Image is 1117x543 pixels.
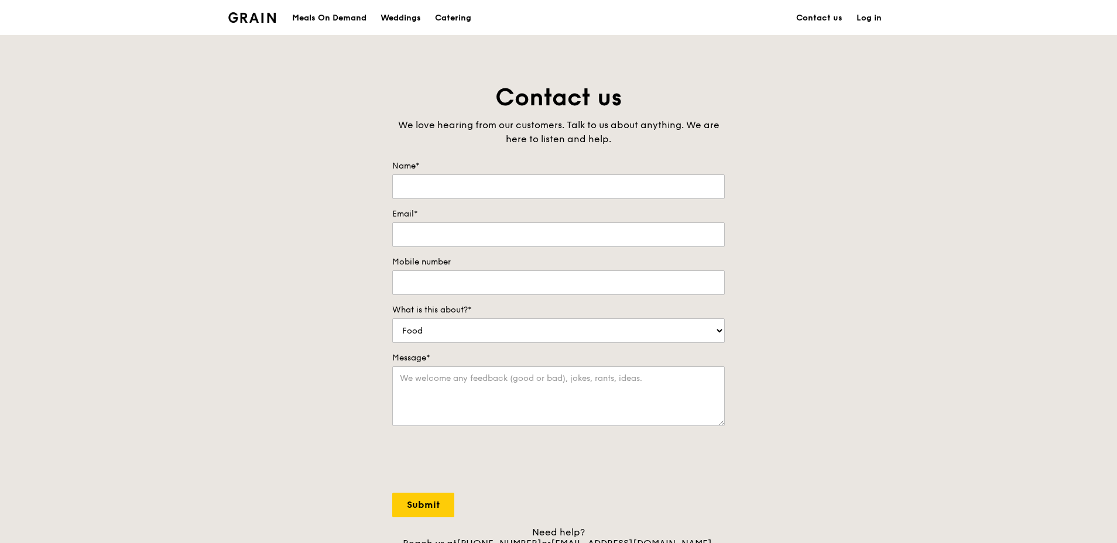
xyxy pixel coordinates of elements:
label: Name* [392,160,725,172]
h1: Contact us [392,82,725,114]
input: Submit [392,493,454,517]
div: Meals On Demand [292,1,366,36]
label: What is this about?* [392,304,725,316]
label: Message* [392,352,725,364]
div: Weddings [381,1,421,36]
div: We love hearing from our customers. Talk to us about anything. We are here to listen and help. [392,118,725,146]
div: Catering [435,1,471,36]
a: Log in [849,1,889,36]
label: Mobile number [392,256,725,268]
a: Catering [428,1,478,36]
iframe: reCAPTCHA [392,438,570,483]
a: Weddings [374,1,428,36]
img: Grain [228,12,276,23]
a: Contact us [789,1,849,36]
label: Email* [392,208,725,220]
